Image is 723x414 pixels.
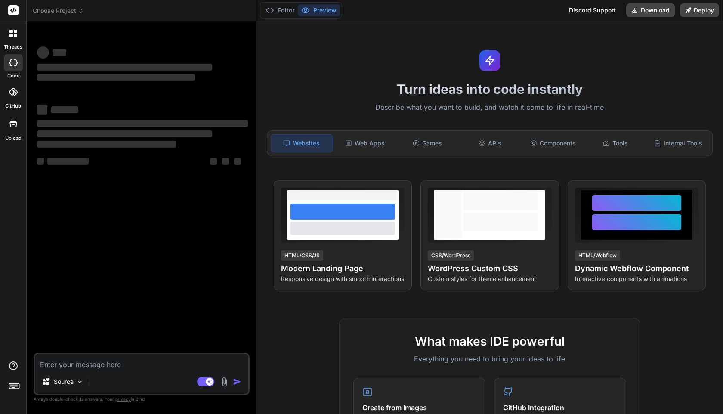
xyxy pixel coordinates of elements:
p: Everything you need to bring your ideas to life [353,354,626,364]
img: Pick Models [76,378,83,386]
div: Discord Support [564,3,621,17]
span: ‌ [234,158,241,165]
div: Internal Tools [648,134,709,152]
span: ‌ [37,105,47,115]
h4: WordPress Custom CSS [428,263,551,275]
h2: What makes IDE powerful [353,332,626,350]
h4: Modern Landing Page [281,263,405,275]
div: Games [397,134,458,152]
span: ‌ [37,46,49,59]
span: ‌ [210,158,217,165]
span: ‌ [37,130,212,137]
h4: GitHub Integration [503,402,617,413]
h4: Create from Images [362,402,476,413]
div: HTML/Webflow [575,250,620,261]
div: Websites [271,134,333,152]
label: Upload [5,135,22,142]
h1: Turn ideas into code instantly [262,81,718,97]
div: CSS/WordPress [428,250,474,261]
span: privacy [115,396,131,402]
p: Custom styles for theme enhancement [428,275,551,283]
button: Preview [298,4,340,16]
div: APIs [460,134,521,152]
h4: Dynamic Webflow Component [575,263,698,275]
label: GitHub [5,102,21,110]
span: ‌ [37,141,176,148]
span: ‌ [37,120,248,127]
div: Tools [585,134,646,152]
button: Download [626,3,675,17]
p: Always double-check its answers. Your in Bind [34,395,250,403]
label: threads [4,43,22,51]
div: HTML/CSS/JS [281,250,323,261]
p: Source [54,377,74,386]
span: ‌ [47,158,89,165]
span: ‌ [37,158,44,165]
img: attachment [219,377,229,387]
div: Web Apps [334,134,395,152]
div: Components [522,134,584,152]
p: Responsive design with smooth interactions [281,275,405,283]
img: icon [233,377,241,386]
span: ‌ [222,158,229,165]
span: ‌ [37,64,212,71]
span: Choose Project [33,6,84,15]
button: Editor [262,4,298,16]
span: ‌ [37,74,195,81]
button: Deploy [680,3,719,17]
span: ‌ [53,49,66,56]
label: code [7,72,19,80]
span: ‌ [51,106,78,113]
p: Interactive components with animations [575,275,698,283]
p: Describe what you want to build, and watch it come to life in real-time [262,102,718,113]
